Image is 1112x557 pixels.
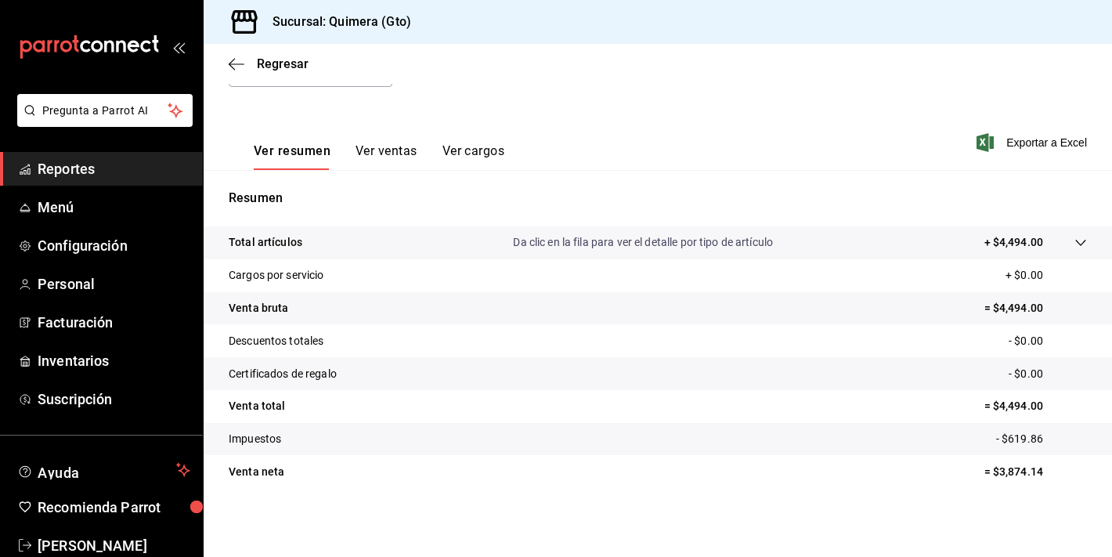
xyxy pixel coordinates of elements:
[229,56,309,71] button: Regresar
[229,333,323,349] p: Descuentos totales
[38,235,190,256] span: Configuración
[229,431,281,447] p: Impuestos
[513,234,773,251] p: Da clic en la fila para ver el detalle por tipo de artículo
[11,114,193,130] a: Pregunta a Parrot AI
[229,464,284,480] p: Venta neta
[229,366,337,382] p: Certificados de regalo
[38,461,170,479] span: Ayuda
[172,41,185,53] button: open_drawer_menu
[38,497,190,518] span: Recomienda Parrot
[38,535,190,556] span: [PERSON_NAME]
[980,133,1087,152] button: Exportar a Excel
[38,273,190,295] span: Personal
[229,300,288,316] p: Venta bruta
[38,197,190,218] span: Menú
[254,143,504,170] div: navigation tabs
[38,312,190,333] span: Facturación
[38,350,190,371] span: Inventarios
[1009,333,1087,349] p: - $0.00
[996,431,1087,447] p: - $619.86
[229,267,324,284] p: Cargos por servicio
[17,94,193,127] button: Pregunta a Parrot AI
[229,189,1087,208] p: Resumen
[42,103,168,119] span: Pregunta a Parrot AI
[254,143,330,170] button: Ver resumen
[260,13,411,31] h3: Sucursal: Quimera (Gto)
[38,158,190,179] span: Reportes
[984,464,1087,480] p: = $3,874.14
[229,398,285,414] p: Venta total
[356,143,417,170] button: Ver ventas
[984,398,1087,414] p: = $4,494.00
[38,389,190,410] span: Suscripción
[984,300,1087,316] p: = $4,494.00
[257,56,309,71] span: Regresar
[1009,366,1087,382] p: - $0.00
[442,143,505,170] button: Ver cargos
[1005,267,1087,284] p: + $0.00
[984,234,1043,251] p: + $4,494.00
[229,234,302,251] p: Total artículos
